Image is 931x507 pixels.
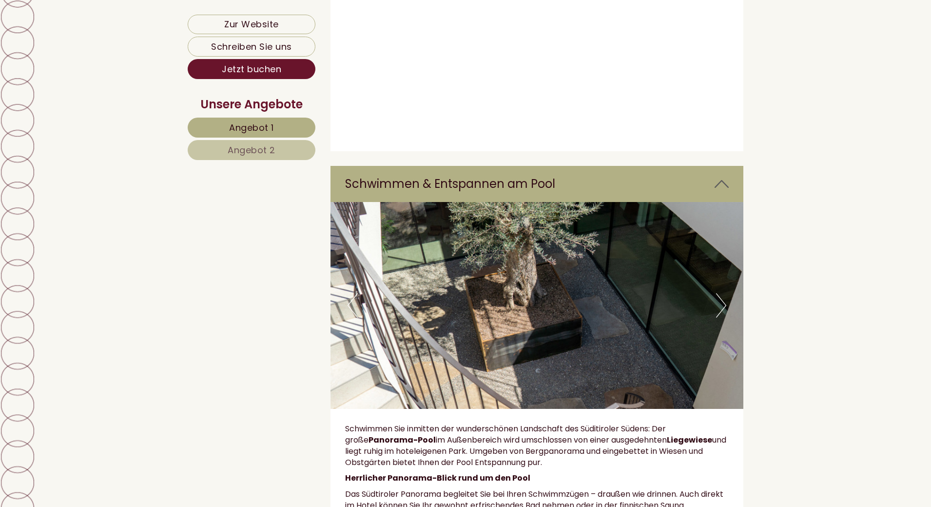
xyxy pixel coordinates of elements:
[229,122,274,134] span: Angebot 1
[320,254,384,274] button: Senden
[15,30,169,38] div: Hotel Tenz
[188,96,315,113] div: Unsere Angebote
[716,293,726,318] button: Next
[330,166,744,202] div: Schwimmen & Entspannen am Pool
[15,49,169,56] small: 21:49
[173,7,212,23] div: [DATE]
[188,15,315,34] a: Zur Website
[188,37,315,57] a: Schreiben Sie uns
[667,434,712,446] strong: Liegewiese
[345,472,530,484] strong: Herrlicher Panorama-Blick rund um den Pool
[348,293,358,318] button: Previous
[228,144,275,156] span: Angebot 2
[345,424,729,468] p: Schwimmen Sie inmitten der wunderschönen Landschaft des Süditiroler Südens: Der große im Außenber...
[7,28,174,58] div: Guten Tag, wie können wir Ihnen helfen?
[188,59,315,79] a: Jetzt buchen
[369,434,436,446] strong: Panorama-Pool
